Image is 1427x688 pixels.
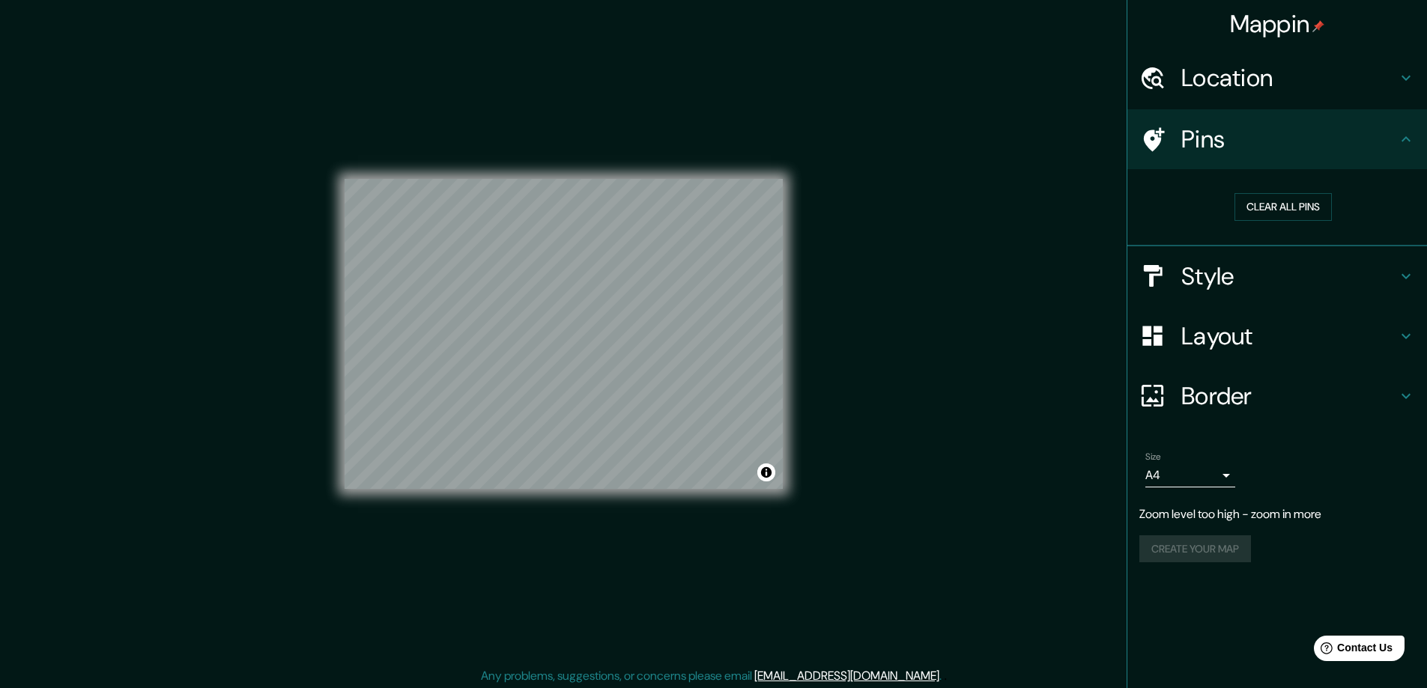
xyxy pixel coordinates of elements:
div: . [944,667,947,685]
h4: Layout [1181,321,1397,351]
iframe: Help widget launcher [1294,630,1411,672]
h4: Mappin [1230,9,1325,39]
h4: Pins [1181,124,1397,154]
div: Layout [1127,306,1427,366]
div: Pins [1127,109,1427,169]
h4: Style [1181,261,1397,291]
h4: Border [1181,381,1397,411]
canvas: Map [345,179,783,489]
button: Clear all pins [1234,193,1332,221]
a: [EMAIL_ADDRESS][DOMAIN_NAME] [754,668,939,684]
div: Style [1127,246,1427,306]
div: . [942,667,944,685]
p: Zoom level too high - zoom in more [1139,505,1415,523]
div: A4 [1145,463,1235,487]
label: Size [1145,450,1161,463]
p: Any problems, suggestions, or concerns please email . [481,667,942,685]
div: Border [1127,366,1427,426]
button: Toggle attribution [757,463,775,481]
h4: Location [1181,63,1397,93]
img: pin-icon.png [1312,20,1324,32]
div: Location [1127,48,1427,108]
